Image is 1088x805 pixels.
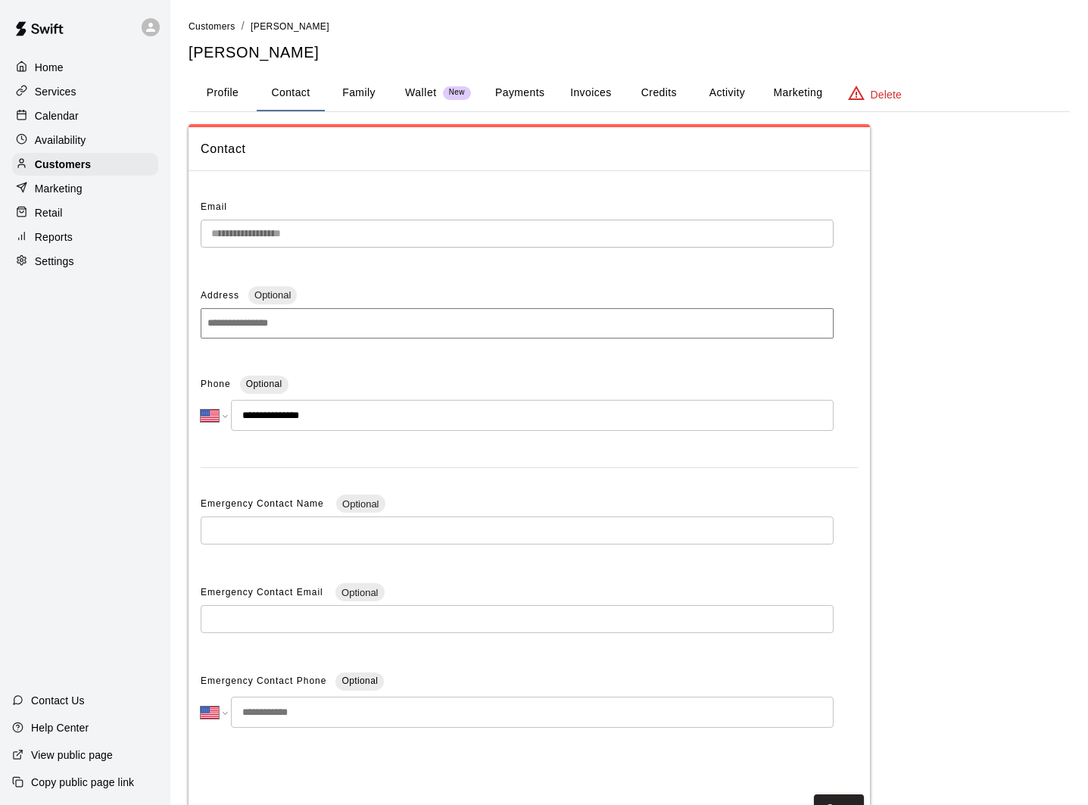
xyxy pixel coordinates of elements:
[35,84,76,99] p: Services
[336,498,385,510] span: Optional
[341,676,378,686] span: Optional
[761,75,834,111] button: Marketing
[31,720,89,735] p: Help Center
[12,201,158,224] a: Retail
[12,129,158,151] a: Availability
[189,18,1070,35] nav: breadcrumb
[242,18,245,34] li: /
[201,290,239,301] span: Address
[246,379,282,389] span: Optional
[189,21,235,32] span: Customers
[335,587,384,598] span: Optional
[35,229,73,245] p: Reports
[189,20,235,32] a: Customers
[31,693,85,708] p: Contact Us
[201,498,327,509] span: Emergency Contact Name
[257,75,325,111] button: Contact
[12,226,158,248] a: Reports
[35,205,63,220] p: Retail
[443,88,471,98] span: New
[12,177,158,200] a: Marketing
[35,157,91,172] p: Customers
[35,60,64,75] p: Home
[12,250,158,273] a: Settings
[35,254,74,269] p: Settings
[35,108,79,123] p: Calendar
[325,75,393,111] button: Family
[12,105,158,127] a: Calendar
[35,133,86,148] p: Availability
[31,747,113,763] p: View public page
[189,42,1070,63] h5: [PERSON_NAME]
[405,85,437,101] p: Wallet
[201,201,227,212] span: Email
[12,56,158,79] a: Home
[31,775,134,790] p: Copy public page link
[189,75,1070,111] div: basic tabs example
[556,75,625,111] button: Invoices
[625,75,693,111] button: Credits
[871,87,902,102] p: Delete
[201,669,326,694] span: Emergency Contact Phone
[251,21,329,32] span: [PERSON_NAME]
[693,75,761,111] button: Activity
[201,139,858,159] span: Contact
[483,75,556,111] button: Payments
[201,373,231,397] span: Phone
[248,289,297,301] span: Optional
[189,75,257,111] button: Profile
[12,80,158,103] a: Services
[12,153,158,176] a: Customers
[201,587,326,598] span: Emergency Contact Email
[35,181,83,196] p: Marketing
[201,220,834,248] div: The email of an existing customer can only be changed by the customer themselves at https://book....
